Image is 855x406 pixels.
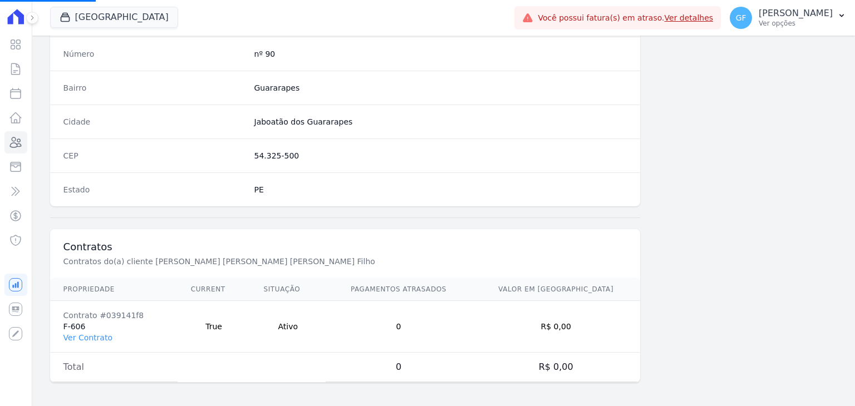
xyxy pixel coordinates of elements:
td: 0 [326,301,471,353]
dd: Jaboatão dos Guararapes [254,116,627,127]
td: F-606 [50,301,178,353]
button: GF [PERSON_NAME] Ver opções [721,2,855,33]
dd: nº 90 [254,48,627,60]
td: True [178,301,250,353]
th: Situação [250,278,326,301]
dt: Número [63,48,245,60]
p: Contratos do(a) cliente [PERSON_NAME] [PERSON_NAME] [PERSON_NAME] Filho [63,256,438,267]
td: R$ 0,00 [471,301,640,353]
th: Valor em [GEOGRAPHIC_DATA] [471,278,640,301]
dt: CEP [63,150,245,161]
a: Ver detalhes [665,13,714,22]
td: Total [50,353,178,382]
td: Ativo [250,301,326,353]
dt: Estado [63,184,245,195]
th: Propriedade [50,278,178,301]
dt: Cidade [63,116,245,127]
h3: Contratos [63,240,627,254]
a: Ver Contrato [63,333,112,342]
th: Pagamentos Atrasados [326,278,471,301]
button: [GEOGRAPHIC_DATA] [50,7,178,28]
th: Current [178,278,250,301]
dd: Guararapes [254,82,627,93]
dt: Bairro [63,82,245,93]
dd: 54.325-500 [254,150,627,161]
div: Contrato #039141f8 [63,310,164,321]
td: 0 [326,353,471,382]
p: [PERSON_NAME] [759,8,833,19]
td: R$ 0,00 [471,353,640,382]
p: Ver opções [759,19,833,28]
dd: PE [254,184,627,195]
span: GF [736,14,746,22]
span: Você possui fatura(s) em atraso. [538,12,713,24]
